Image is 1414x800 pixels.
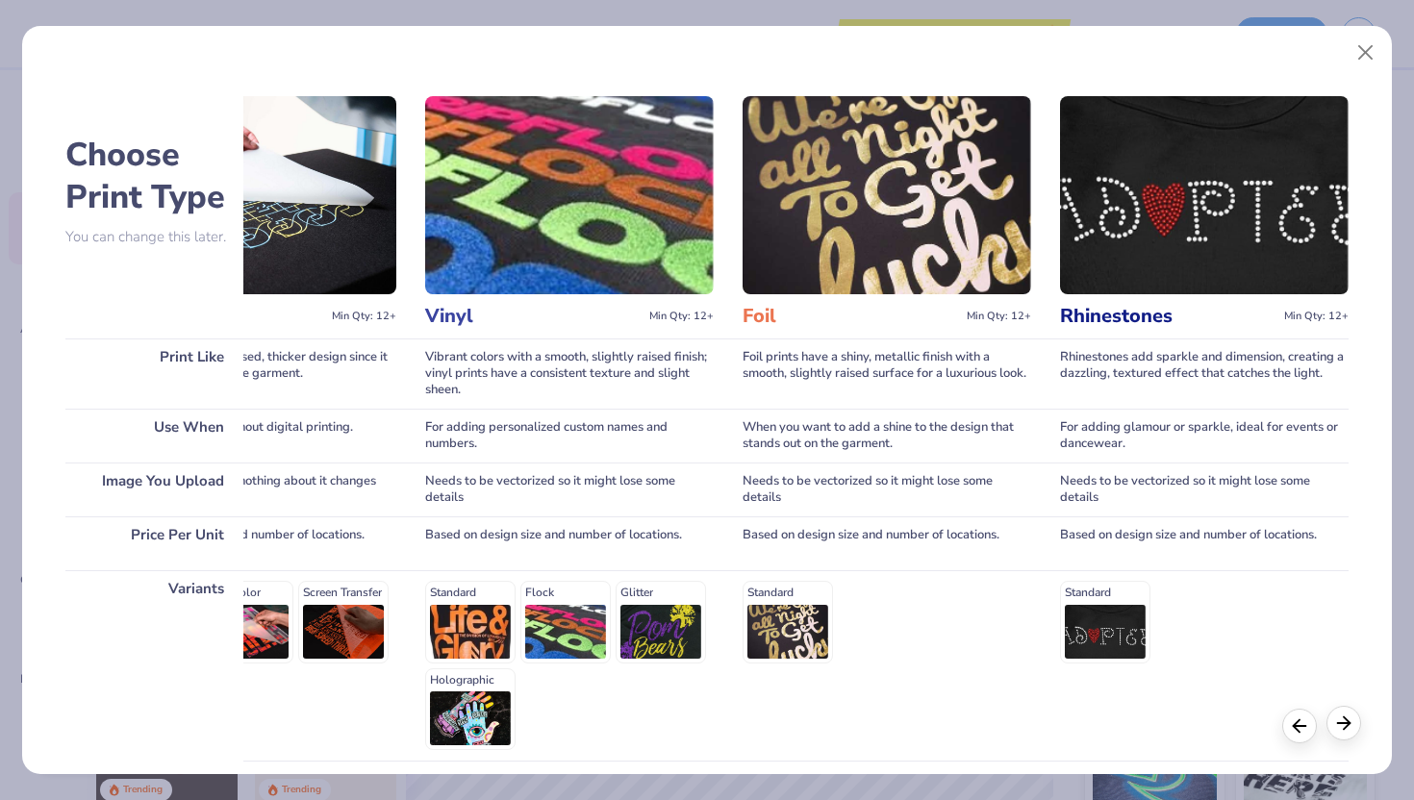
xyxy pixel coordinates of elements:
[743,96,1031,294] img: Foil
[1060,409,1349,462] div: For adding glamour or sparkle, ideal for events or dancewear.
[967,310,1031,323] span: Min Qty: 12+
[425,409,714,462] div: For adding personalized custom names and numbers.
[1060,338,1349,409] div: Rhinestones add sparkle and dimension, creating a dazzling, textured effect that catches the light.
[65,338,243,409] div: Print Like
[108,338,396,409] div: Vibrant colors with a raised, thicker design since it is heat transferred on the garment.
[65,570,243,761] div: Variants
[1060,96,1349,294] img: Rhinestones
[1284,310,1349,323] span: Min Qty: 12+
[743,409,1031,462] div: When you want to add a shine to the design that stands out on the garment.
[108,409,396,462] div: For full-color prints without digital printing.
[743,462,1031,516] div: Needs to be vectorized so it might lose some details
[1060,304,1276,329] h3: Rhinestones
[65,229,243,245] p: You can change this later.
[425,338,714,409] div: Vibrant colors with a smooth, slightly raised finish; vinyl prints have a consistent texture and ...
[649,310,714,323] span: Min Qty: 12+
[65,134,243,218] h2: Choose Print Type
[425,96,714,294] img: Vinyl
[108,96,396,294] img: Transfers
[65,516,243,570] div: Price Per Unit
[1060,462,1349,516] div: Needs to be vectorized so it might lose some details
[425,462,714,516] div: Needs to be vectorized so it might lose some details
[1348,35,1384,71] button: Close
[108,462,396,516] div: Won't be vectorized so nothing about it changes
[65,409,243,462] div: Use When
[743,304,959,329] h3: Foil
[1060,516,1349,570] div: Based on design size and number of locations.
[332,310,396,323] span: Min Qty: 12+
[425,516,714,570] div: Based on design size and number of locations.
[425,304,642,329] h3: Vinyl
[108,516,396,570] div: Based on design size and number of locations.
[743,516,1031,570] div: Based on design size and number of locations.
[743,338,1031,409] div: Foil prints have a shiny, metallic finish with a smooth, slightly raised surface for a luxurious ...
[65,462,243,516] div: Image You Upload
